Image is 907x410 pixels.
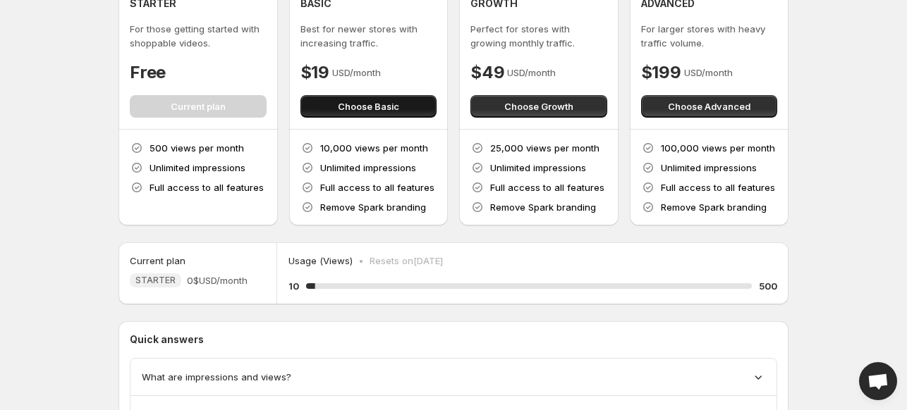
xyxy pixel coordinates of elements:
[187,273,248,287] span: 0$ USD/month
[859,362,897,400] a: Open chat
[490,161,586,175] p: Unlimited impressions
[470,95,607,118] button: Choose Growth
[338,99,399,113] span: Choose Basic
[150,141,244,155] p: 500 views per month
[358,254,364,268] p: •
[150,161,245,175] p: Unlimited impressions
[470,22,607,50] p: Perfect for stores with growing monthly traffic.
[332,66,381,80] p: USD/month
[320,180,434,194] p: Full access to all features
[661,200,767,214] p: Remove Spark branding
[135,275,176,286] span: STARTER
[130,254,185,268] h5: Current plan
[641,95,778,118] button: Choose Advanced
[661,141,775,155] p: 100,000 views per month
[150,180,264,194] p: Full access to all features
[288,254,353,268] p: Usage (Views)
[320,161,416,175] p: Unlimited impressions
[504,99,573,113] span: Choose Growth
[490,200,596,214] p: Remove Spark branding
[320,141,428,155] p: 10,000 views per month
[130,22,267,50] p: For those getting started with shoppable videos.
[661,180,775,194] p: Full access to all features
[370,254,443,268] p: Resets on [DATE]
[320,200,426,214] p: Remove Spark branding
[507,66,556,80] p: USD/month
[684,66,733,80] p: USD/month
[300,22,437,50] p: Best for newer stores with increasing traffic.
[759,279,777,293] h5: 500
[641,61,681,84] h4: $199
[641,22,778,50] p: For larger stores with heavy traffic volume.
[130,61,166,84] h4: Free
[142,370,291,384] span: What are impressions and views?
[668,99,750,113] span: Choose Advanced
[470,61,504,84] h4: $49
[288,279,299,293] h5: 10
[661,161,757,175] p: Unlimited impressions
[300,95,437,118] button: Choose Basic
[490,141,599,155] p: 25,000 views per month
[300,61,329,84] h4: $19
[130,333,777,347] p: Quick answers
[490,180,604,194] p: Full access to all features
